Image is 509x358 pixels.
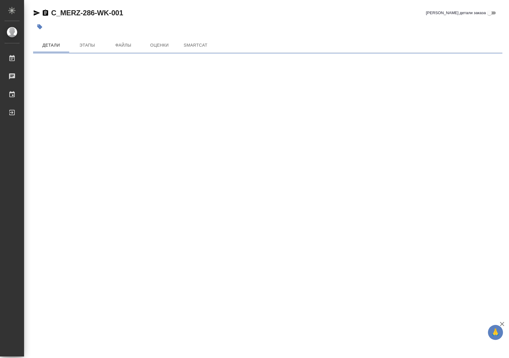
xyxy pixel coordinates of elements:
span: [PERSON_NAME] детали заказа [426,10,486,16]
span: SmartCat [181,42,210,49]
span: Файлы [109,42,138,49]
span: Оценки [145,42,174,49]
a: C_MERZ-286-WK-001 [51,9,123,17]
button: Добавить тэг [33,20,46,33]
span: Этапы [73,42,102,49]
button: Скопировать ссылку [42,9,49,17]
button: 🙏 [488,325,503,340]
button: Скопировать ссылку для ЯМессенджера [33,9,40,17]
span: Детали [37,42,66,49]
span: 🙏 [490,326,501,339]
